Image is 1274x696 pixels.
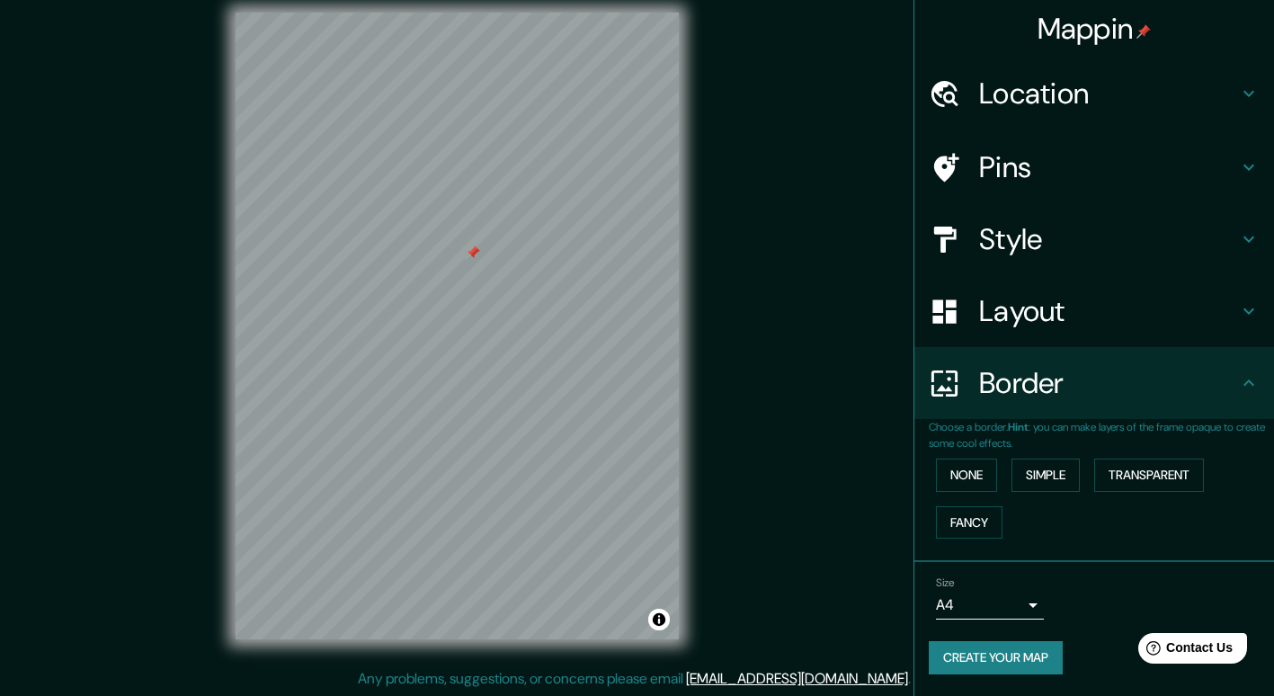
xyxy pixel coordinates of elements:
[358,668,911,690] p: Any problems, suggestions, or concerns please email .
[979,293,1238,329] h4: Layout
[936,576,955,591] label: Size
[979,76,1238,112] h4: Location
[1011,459,1080,492] button: Simple
[936,459,997,492] button: None
[914,58,1274,129] div: Location
[686,669,908,688] a: [EMAIL_ADDRESS][DOMAIN_NAME]
[236,13,679,639] canvas: Map
[914,203,1274,275] div: Style
[1114,626,1254,676] iframe: Help widget launcher
[1136,24,1151,39] img: pin-icon.png
[911,668,913,690] div: .
[929,419,1274,451] p: Choose a border. : you can make layers of the frame opaque to create some cool effects.
[1094,459,1204,492] button: Transparent
[648,609,670,630] button: Toggle attribution
[1038,11,1152,47] h4: Mappin
[914,131,1274,203] div: Pins
[979,221,1238,257] h4: Style
[979,365,1238,401] h4: Border
[914,275,1274,347] div: Layout
[979,149,1238,185] h4: Pins
[929,641,1063,674] button: Create your map
[936,506,1002,540] button: Fancy
[1008,420,1029,434] b: Hint
[936,591,1044,620] div: A4
[914,347,1274,419] div: Border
